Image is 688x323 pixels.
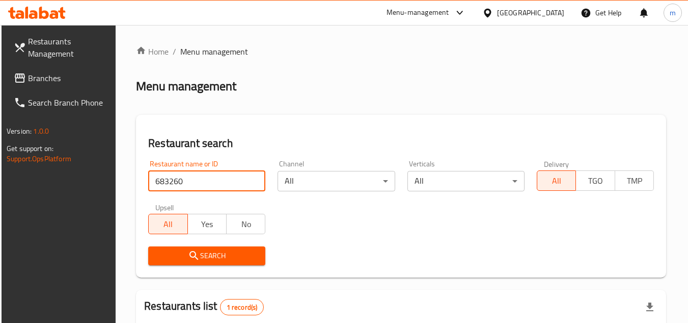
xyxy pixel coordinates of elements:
[537,170,576,191] button: All
[180,45,248,58] span: Menu management
[153,217,183,232] span: All
[148,136,654,151] h2: Restaurant search
[192,217,223,232] span: Yes
[619,173,650,188] span: TMP
[187,214,227,234] button: Yes
[33,125,49,138] span: 1.0.0
[136,45,169,58] a: Home
[156,250,257,262] span: Search
[544,160,569,167] label: Delivery
[144,299,264,315] h2: Restaurants list
[6,90,117,115] a: Search Branch Phone
[278,171,395,191] div: All
[497,7,564,18] div: [GEOGRAPHIC_DATA]
[155,204,174,211] label: Upsell
[148,171,265,191] input: Search for restaurant name or ID..
[136,78,236,94] h2: Menu management
[7,152,71,165] a: Support.OpsPlatform
[7,142,53,155] span: Get support on:
[28,35,108,60] span: Restaurants Management
[387,7,449,19] div: Menu-management
[6,66,117,90] a: Branches
[7,125,32,138] span: Version:
[148,214,187,234] button: All
[615,170,654,191] button: TMP
[575,170,615,191] button: TGO
[220,299,264,315] div: Total records count
[136,45,666,58] nav: breadcrumb
[580,173,611,188] span: TGO
[407,171,525,191] div: All
[221,303,264,312] span: 1 record(s)
[670,7,676,18] span: m
[28,72,108,84] span: Branches
[28,96,108,109] span: Search Branch Phone
[541,173,572,188] span: All
[231,217,261,232] span: No
[148,246,265,265] button: Search
[6,29,117,66] a: Restaurants Management
[226,214,265,234] button: No
[173,45,176,58] li: /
